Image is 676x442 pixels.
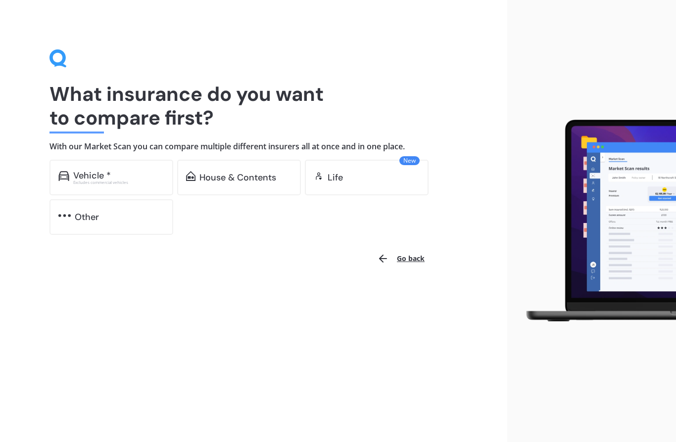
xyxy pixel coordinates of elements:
[49,82,458,130] h1: What insurance do you want to compare first?
[58,211,71,221] img: other.81dba5aafe580aa69f38.svg
[73,171,111,180] div: Vehicle *
[328,173,343,182] div: Life
[314,171,324,181] img: life.f720d6a2d7cdcd3ad642.svg
[186,171,195,181] img: home-and-contents.b802091223b8502ef2dd.svg
[58,171,69,181] img: car.f15378c7a67c060ca3f3.svg
[75,212,99,222] div: Other
[73,180,164,184] div: Excludes commercial vehicles
[399,156,420,165] span: New
[49,141,458,152] h4: With our Market Scan you can compare multiple different insurers all at once and in one place.
[371,247,431,270] button: Go back
[199,173,276,182] div: House & Contents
